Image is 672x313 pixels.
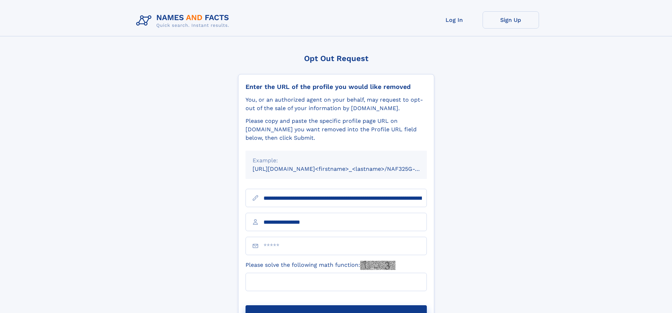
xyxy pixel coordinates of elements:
label: Please solve the following math function: [246,261,395,270]
a: Sign Up [483,11,539,29]
div: Please copy and paste the specific profile page URL on [DOMAIN_NAME] you want removed into the Pr... [246,117,427,142]
div: You, or an authorized agent on your behalf, may request to opt-out of the sale of your informatio... [246,96,427,113]
div: Enter the URL of the profile you would like removed [246,83,427,91]
small: [URL][DOMAIN_NAME]<firstname>_<lastname>/NAF325G-xxxxxxxx [253,165,440,172]
div: Example: [253,156,420,165]
img: Logo Names and Facts [133,11,235,30]
div: Opt Out Request [238,54,434,63]
a: Log In [426,11,483,29]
